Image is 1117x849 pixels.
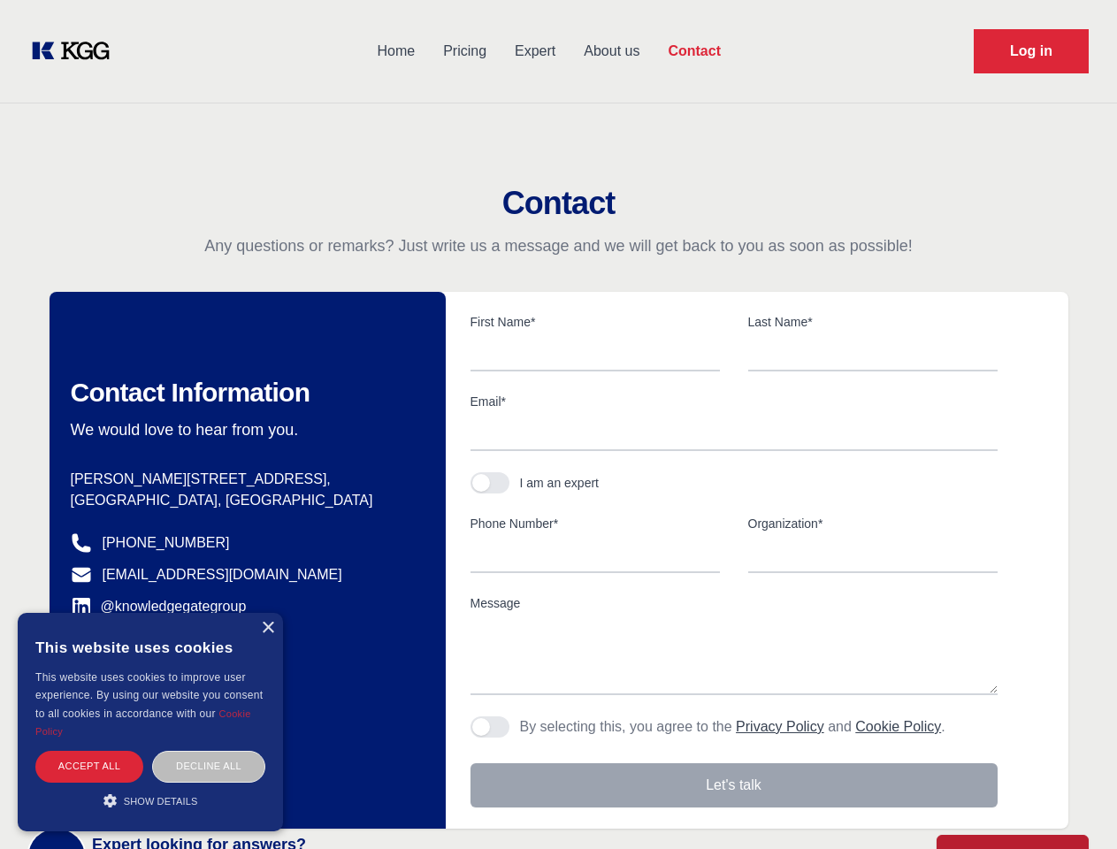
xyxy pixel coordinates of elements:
label: Phone Number* [471,515,720,532]
div: Show details [35,792,265,809]
a: Contact [654,28,735,74]
span: This website uses cookies to improve user experience. By using our website you consent to all coo... [35,671,263,720]
label: Organization* [748,515,998,532]
a: [PHONE_NUMBER] [103,532,230,554]
iframe: Chat Widget [1029,764,1117,849]
p: We would love to hear from you. [71,419,417,440]
button: Let's talk [471,763,998,807]
a: Cookie Policy [35,708,251,737]
p: [PERSON_NAME][STREET_ADDRESS], [71,469,417,490]
a: Expert [501,28,570,74]
p: [GEOGRAPHIC_DATA], [GEOGRAPHIC_DATA] [71,490,417,511]
p: By selecting this, you agree to the and . [520,716,945,738]
div: This website uses cookies [35,626,265,669]
p: Any questions or remarks? Just write us a message and we will get back to you as soon as possible! [21,235,1096,256]
label: Email* [471,393,998,410]
div: Accept all [35,751,143,782]
a: Privacy Policy [736,719,824,734]
div: Decline all [152,751,265,782]
a: Pricing [429,28,501,74]
a: Request Demo [974,29,1089,73]
span: Show details [124,796,198,807]
h2: Contact [21,186,1096,221]
label: Message [471,594,998,612]
label: First Name* [471,313,720,331]
h2: Contact Information [71,377,417,409]
a: KOL Knowledge Platform: Talk to Key External Experts (KEE) [28,37,124,65]
div: Close [261,622,274,635]
a: About us [570,28,654,74]
a: [EMAIL_ADDRESS][DOMAIN_NAME] [103,564,342,585]
a: Cookie Policy [855,719,941,734]
a: @knowledgegategroup [71,596,247,617]
div: I am an expert [520,474,600,492]
a: Home [363,28,429,74]
label: Last Name* [748,313,998,331]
